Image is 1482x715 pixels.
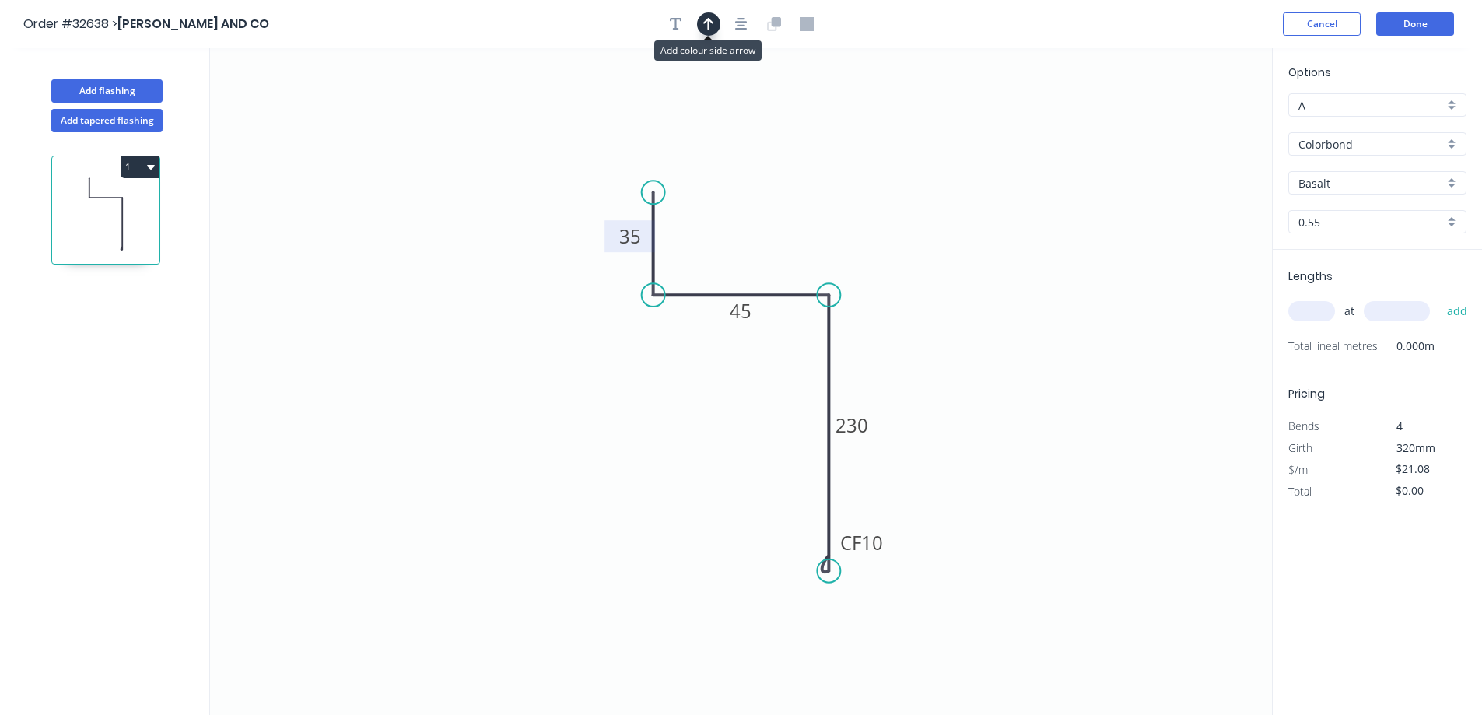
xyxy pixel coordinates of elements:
[117,15,269,33] span: [PERSON_NAME] AND CO
[1288,65,1331,80] span: Options
[1288,440,1312,455] span: Girth
[210,48,1272,715] svg: 0
[51,79,163,103] button: Add flashing
[619,223,641,249] tspan: 35
[730,298,752,324] tspan: 45
[1288,335,1378,357] span: Total lineal metres
[1298,97,1444,114] input: Price level
[1298,175,1444,191] input: Colour
[836,412,868,438] tspan: 230
[1298,214,1444,230] input: Thickness
[1298,136,1444,152] input: Material
[1344,300,1354,322] span: at
[1288,386,1325,401] span: Pricing
[1376,12,1454,36] button: Done
[840,530,861,556] tspan: CF
[51,109,163,132] button: Add tapered flashing
[1439,298,1476,324] button: add
[1396,440,1435,455] span: 320mm
[861,530,883,556] tspan: 10
[654,40,762,61] div: Add colour side arrow
[1288,462,1308,477] span: $/m
[1288,419,1319,433] span: Bends
[1288,484,1312,499] span: Total
[1378,335,1435,357] span: 0.000m
[23,15,117,33] span: Order #32638 >
[1396,419,1403,433] span: 4
[121,156,159,178] button: 1
[1288,268,1333,284] span: Lengths
[1283,12,1361,36] button: Cancel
